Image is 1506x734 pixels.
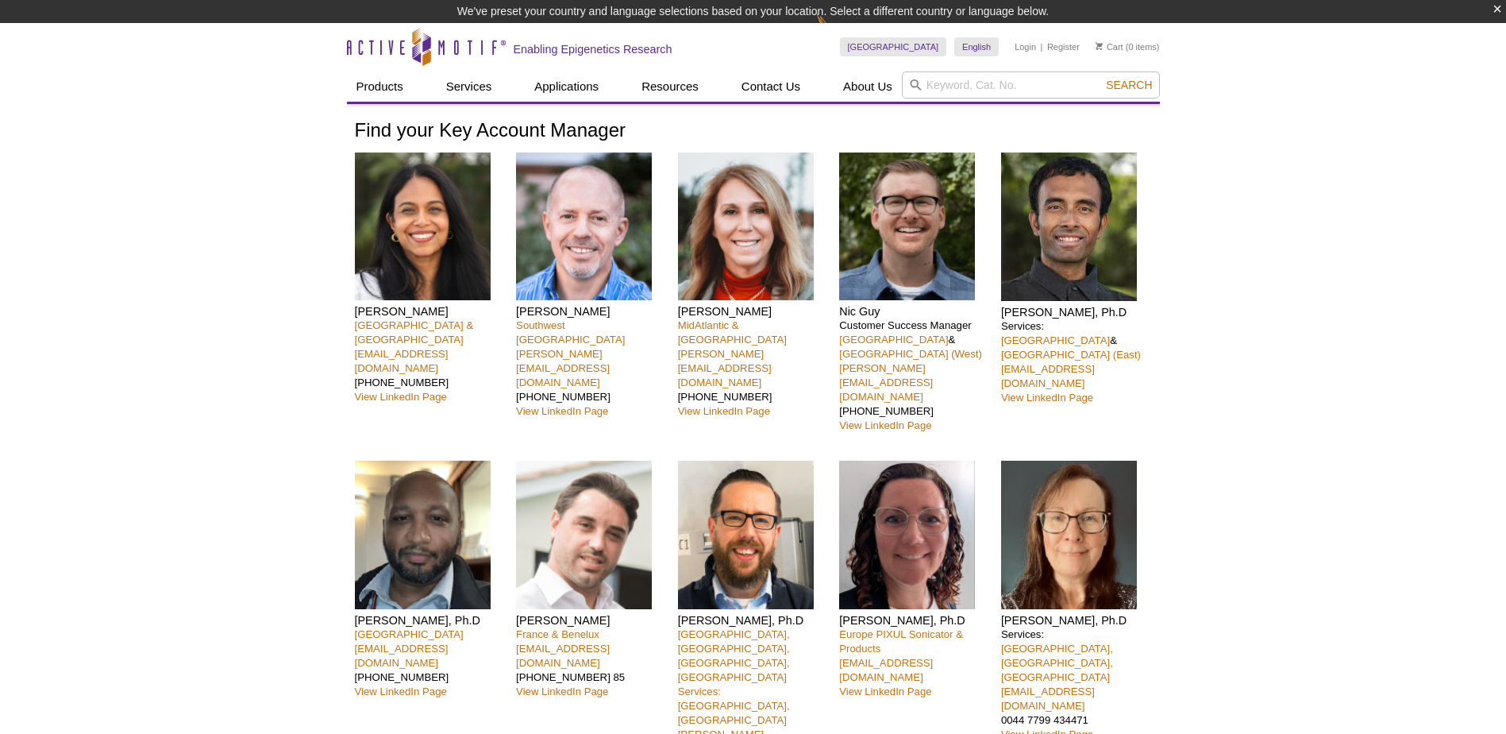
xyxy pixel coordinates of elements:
a: [GEOGRAPHIC_DATA] (West) [839,348,982,360]
a: [EMAIL_ADDRESS][DOMAIN_NAME] [1001,686,1095,712]
a: [GEOGRAPHIC_DATA], [GEOGRAPHIC_DATA], [GEOGRAPHIC_DATA], [GEOGRAPHIC_DATA]Services: [GEOGRAPHIC_D... [678,628,790,726]
a: Products [347,71,413,102]
a: Southwest [GEOGRAPHIC_DATA] [516,319,625,346]
a: Europe PIXUL Sonicator & Products [839,628,963,655]
h1: Find your Key Account Manager [355,120,1152,143]
h4: [PERSON_NAME] [516,304,666,319]
p: [PHONE_NUMBER] [355,319,505,404]
a: [PERSON_NAME][EMAIL_ADDRESS][DOMAIN_NAME] [516,348,610,388]
a: [GEOGRAPHIC_DATA] [839,334,948,346]
a: English [954,37,999,56]
a: View LinkedIn Page [839,686,931,697]
p: [PHONE_NUMBER] [516,319,666,419]
img: Nivanka Paranavitana headshot [355,153,491,301]
a: [GEOGRAPHIC_DATA] (East) [1001,349,1141,361]
h4: Nic Guy [839,304,989,319]
h2: Enabling Epigenetics Research [514,42,672,56]
a: View LinkedIn Page [355,391,447,403]
a: [GEOGRAPHIC_DATA] [1001,334,1110,346]
a: Register [1047,41,1080,52]
a: [GEOGRAPHIC_DATA], [GEOGRAPHIC_DATA], [GEOGRAPHIC_DATA] [1001,643,1113,683]
a: View LinkedIn Page [839,419,931,431]
a: [PERSON_NAME][EMAIL_ADDRESS][DOMAIN_NAME] [839,362,933,403]
img: Patrisha Femia headshot [678,153,814,301]
h4: [PERSON_NAME] [516,613,666,628]
a: Applications [525,71,608,102]
img: Seth Rubin headshot [516,153,652,301]
a: [EMAIL_ADDRESS][DOMAIN_NAME] [355,348,449,374]
p: [PHONE_NUMBER] [355,628,505,699]
li: (0 items) [1096,37,1160,56]
p: [PHONE_NUMBER] [678,319,828,419]
a: About Us [834,71,902,102]
img: Anne-Sophie Ay-Berthomieu headshot [839,461,975,609]
a: France & Benelux [516,628,599,640]
a: [GEOGRAPHIC_DATA] [840,37,947,56]
h4: [PERSON_NAME] [355,304,505,319]
a: View LinkedIn Page [1001,392,1093,404]
p: Services: & [1001,319,1151,405]
a: Cart [1096,41,1123,52]
a: [EMAIL_ADDRESS][DOMAIN_NAME] [839,657,933,683]
span: Search [1106,79,1152,91]
img: Change Here [816,12,858,49]
a: [GEOGRAPHIC_DATA] [355,628,464,640]
a: View LinkedIn Page [516,686,608,697]
h4: [PERSON_NAME], Ph.D [355,613,505,628]
a: [EMAIL_ADDRESS][DOMAIN_NAME] [1001,363,1095,389]
a: View LinkedIn Page [678,405,770,417]
li: | [1041,37,1043,56]
img: Kevin Celestrin headshot [355,461,491,609]
a: [EMAIL_ADDRESS][DOMAIN_NAME] [355,643,449,669]
a: Resources [632,71,708,102]
h4: [PERSON_NAME] [678,304,828,319]
h4: [PERSON_NAME], Ph.D [1001,613,1151,628]
img: Your Cart [1096,42,1103,50]
a: Services [437,71,502,102]
h4: [PERSON_NAME], Ph.D [839,613,989,628]
p: [PHONE_NUMBER] 85 [516,628,666,699]
a: [EMAIL_ADDRESS][DOMAIN_NAME] [516,643,610,669]
img: Nic Guy headshot [839,153,975,301]
a: Login [1015,41,1036,52]
img: Michelle Wragg headshot [1001,461,1137,609]
button: Search [1101,78,1157,92]
img: Rwik Sen headshot [1001,153,1137,301]
img: Matthias Spiller-Becker headshot [678,461,814,609]
a: [PERSON_NAME][EMAIL_ADDRESS][DOMAIN_NAME] [678,348,772,388]
a: Contact Us [732,71,810,102]
a: MidAtlantic & [GEOGRAPHIC_DATA] [678,319,787,346]
a: View LinkedIn Page [355,686,447,697]
p: Customer Success Manager & [PHONE_NUMBER] [839,319,989,433]
h4: [PERSON_NAME], Ph.D [678,613,828,628]
a: View LinkedIn Page [516,405,608,417]
a: [GEOGRAPHIC_DATA] & [GEOGRAPHIC_DATA] [355,319,474,346]
img: Clément Proux headshot [516,461,652,609]
h4: [PERSON_NAME], Ph.D [1001,305,1151,319]
input: Keyword, Cat. No. [902,71,1160,99]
